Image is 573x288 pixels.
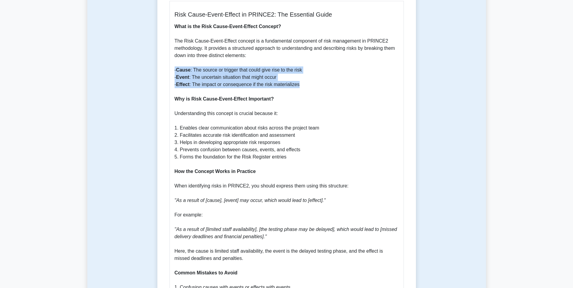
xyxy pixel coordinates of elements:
i: "As a result of [limited staff availability], [the testing phase may be delayed], which would lea... [175,227,397,239]
h5: Risk Cause-Event-Effect in PRINCE2: The Essential Guide [175,11,399,18]
b: How the Concept Works in Practice [175,169,256,174]
b: Event [176,75,189,80]
i: "As a result of [cause], [event] may occur, which would lead to [effect]." [175,198,326,203]
b: Cause [176,67,191,72]
b: Why is Risk Cause-Event-Effect Important? [175,96,274,101]
b: What is the Risk Cause-Event-Effect Concept? [175,24,281,29]
b: Common Mistakes to Avoid [175,270,238,275]
b: Effect [176,82,189,87]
